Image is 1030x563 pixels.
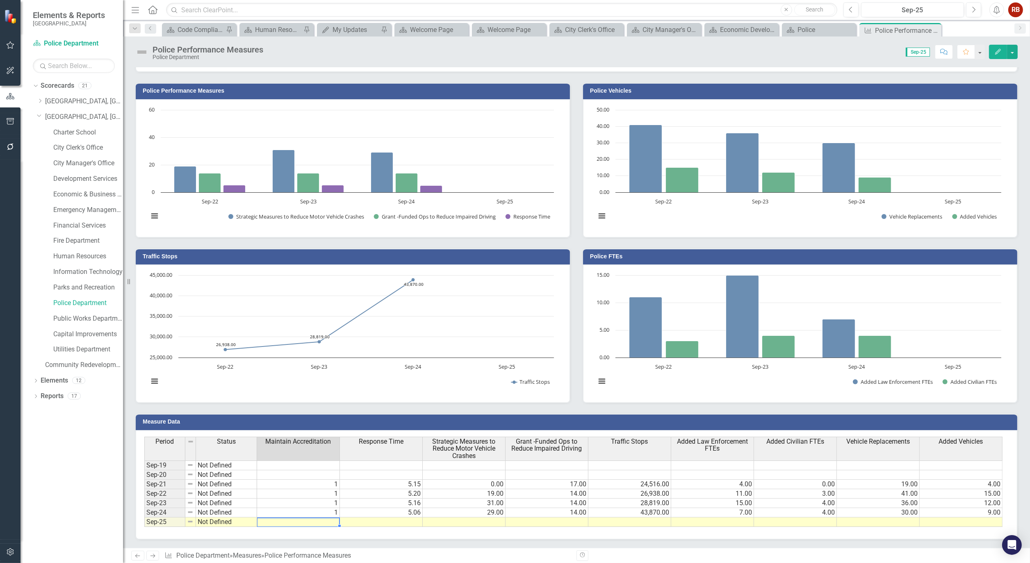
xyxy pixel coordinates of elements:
[597,139,609,146] text: 30.00
[257,508,340,517] td: 1
[196,508,257,517] td: Not Defined
[592,271,1005,394] svg: Interactive chart
[310,334,330,340] text: 28,819.00
[359,438,403,445] span: Response Time
[53,283,123,292] a: Parks and Recreation
[233,552,261,559] a: Measures
[960,213,997,220] text: Added Vehicles
[423,508,506,517] td: 29.00
[68,393,81,400] div: 17
[340,508,423,517] td: 5.06
[920,508,1003,517] td: 9.00
[864,5,961,15] div: Sep-25
[565,25,622,35] div: City Clerk's Office
[488,25,544,35] div: Welcome Page
[144,106,561,229] div: Chart. Highcharts interactive chart.
[889,213,942,220] text: Vehicle Replacements
[952,213,997,220] button: Show Added Vehicles
[643,25,699,35] div: City Manager's Office
[666,167,699,192] path: Sep-22, 15. Added Vehicles.
[596,375,607,387] button: View chart menu, Chart
[53,267,123,277] a: Information Technology
[53,252,123,261] a: Human Resources
[144,517,185,527] td: Sep-25
[945,198,961,205] text: Sep-25
[823,143,855,192] path: Sep-24, 30. Vehicle Replacements.
[178,25,224,35] div: Code Compliance
[939,438,983,445] span: Added Vehicles
[497,198,513,205] text: Sep-25
[53,236,123,246] a: Fire Department
[152,188,155,196] text: 0
[144,489,185,499] td: Sep-22
[671,480,754,489] td: 4.00
[794,4,835,16] button: Search
[520,378,550,385] text: Traffic Stops
[53,299,123,308] a: Police Department
[405,363,422,370] text: Sep-24
[144,470,185,480] td: Sep-20
[597,155,609,162] text: 20.00
[762,172,795,192] path: Sep-23, 12. Added Vehicles.
[861,2,964,17] button: Sep-25
[423,489,506,499] td: 19.00
[33,39,115,48] a: Police Department
[187,481,194,487] img: 8DAGhfEEPCf229AAAAAElFTkSuQmCC
[597,271,609,278] text: 15.00
[590,88,1013,94] h3: Police Vehicles
[666,341,699,358] path: Sep-22, 3. Added Civilian FTEs.
[629,297,662,358] path: Sep-22, 11. Added Law Enforcement FTEs.
[382,213,496,220] text: Grant -Funded Ops to Reduce Impaired Driving
[766,438,824,445] span: Added Civilian FTEs
[187,438,194,445] img: 8DAGhfEEPCf229AAAAAElFTkSuQmCC
[943,378,998,385] button: Show Added Civilian FTEs
[592,106,1009,229] div: Chart. Highcharts interactive chart.
[920,480,1003,489] td: 4.00
[148,375,160,387] button: View chart menu, Chart
[588,508,671,517] td: 43,870.00
[474,25,544,35] a: Welcome Page
[33,10,105,20] span: Elements & Reports
[153,54,263,60] div: Police Department
[597,299,609,306] text: 10.00
[611,438,648,445] span: Traffic Stops
[629,125,662,192] path: Sep-22, 41. Vehicle Replacements.
[706,25,777,35] a: Economic Development
[720,25,777,35] div: Economic Development
[420,185,442,192] path: Sep-24, 5.06. Response Time.
[1008,2,1023,17] button: RB
[164,25,224,35] a: Code Compliance
[853,378,933,385] button: Show Added Law Enforcement FTEs
[143,419,1013,425] h3: Measure Data
[1002,535,1022,555] div: Open Intercom Messenger
[412,278,415,282] path: Sep-24, 43,870. Traffic Stops.
[754,508,837,517] td: 4.00
[166,3,837,17] input: Search ClearPoint...
[199,173,221,192] path: Sep-22, 14. Grant -Funded Ops to Reduce Impaired Driving.
[754,499,837,508] td: 4.00
[53,143,123,153] a: City Clerk's Office
[340,499,423,508] td: 5.16
[144,271,558,394] svg: Interactive chart
[597,171,609,179] text: 10.00
[784,25,854,35] a: Police
[726,133,759,192] path: Sep-23, 36. Vehicle Replacements.
[906,48,930,57] span: Sep-25
[629,110,954,193] g: Vehicle Replacements, bar series 1 of 2 with 4 bars.
[823,319,855,358] path: Sep-24, 7. Added Law Enforcement FTEs.
[196,480,257,489] td: Not Defined
[156,438,174,445] span: Period
[499,363,515,370] text: Sep-25
[859,177,891,192] path: Sep-24, 9. Added Vehicles.
[153,45,263,54] div: Police Performance Measures
[144,271,561,394] div: Chart. Highcharts interactive chart.
[837,508,920,517] td: 30.00
[506,489,588,499] td: 14.00
[423,499,506,508] td: 31.00
[752,198,768,205] text: Sep-23
[629,275,954,358] g: Added Law Enforcement FTEs, bar series 1 of 2 with 4 bars.
[187,499,194,506] img: 8DAGhfEEPCf229AAAAAElFTkSuQmCC
[513,213,550,220] text: Response Time
[257,480,340,489] td: 1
